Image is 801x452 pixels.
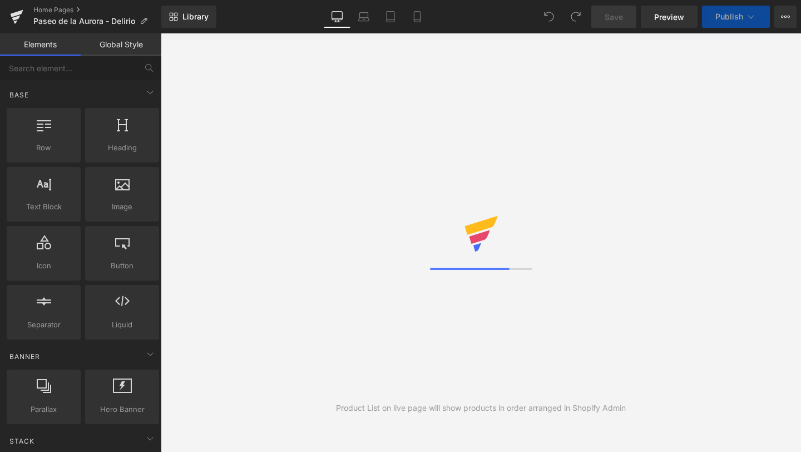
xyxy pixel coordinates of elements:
[774,6,797,28] button: More
[88,201,156,213] span: Image
[538,6,560,28] button: Undo
[10,260,77,272] span: Icon
[654,11,684,23] span: Preview
[88,404,156,415] span: Hero Banner
[336,402,626,414] div: Product List on live page will show products in order arranged in Shopify Admin
[10,142,77,154] span: Row
[324,6,350,28] a: Desktop
[161,6,216,28] a: New Library
[605,11,623,23] span: Save
[182,12,209,22] span: Library
[81,33,161,56] a: Global Style
[565,6,587,28] button: Redo
[350,6,377,28] a: Laptop
[8,436,36,446] span: Stack
[33,6,161,14] a: Home Pages
[10,404,77,415] span: Parallax
[33,17,135,26] span: Paseo de la Aurora - Delirio
[88,319,156,331] span: Liquid
[8,351,41,362] span: Banner
[8,90,30,100] span: Base
[641,6,698,28] a: Preview
[404,6,431,28] a: Mobile
[715,12,743,21] span: Publish
[702,6,770,28] button: Publish
[10,201,77,213] span: Text Block
[88,260,156,272] span: Button
[10,319,77,331] span: Separator
[377,6,404,28] a: Tablet
[88,142,156,154] span: Heading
